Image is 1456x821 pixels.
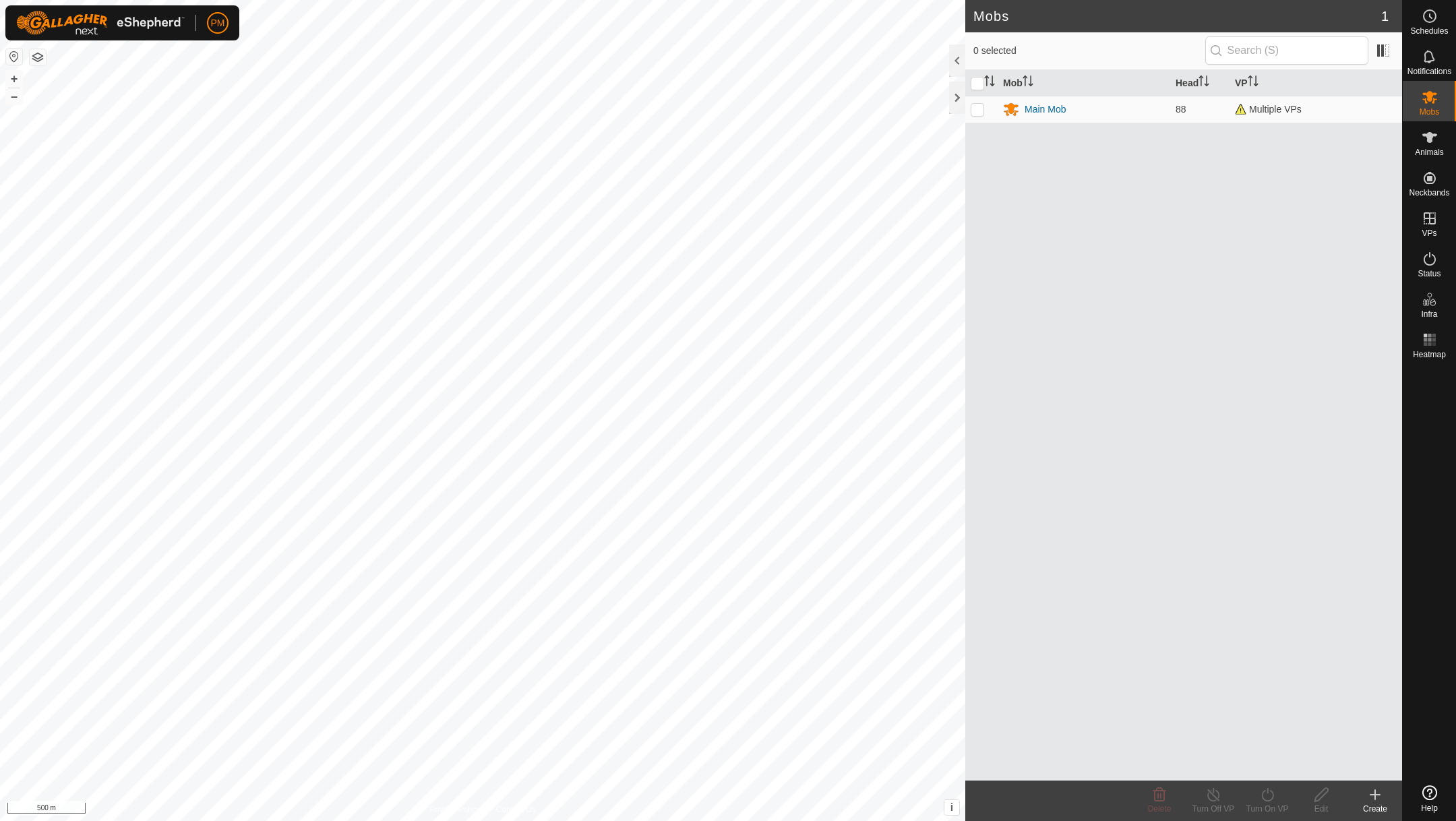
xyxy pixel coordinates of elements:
span: Delete [1148,804,1172,814]
a: Help [1403,780,1456,818]
span: Notifications [1407,67,1451,75]
h2: Mobs [973,8,1381,24]
span: Infra [1421,310,1437,318]
button: – [6,88,22,104]
img: Gallagher Logo [16,11,185,35]
th: Mob [998,70,1170,96]
p-sorticon: Activate to sort [1248,78,1258,88]
div: Main Mob [1025,102,1066,117]
span: Neckbands [1409,189,1449,197]
span: 1 [1381,6,1389,26]
button: i [944,800,959,815]
div: Turn On VP [1240,803,1294,815]
th: Head [1170,70,1230,96]
a: Privacy Policy [429,803,480,816]
input: Search (S) [1205,36,1368,65]
th: VP [1230,70,1402,96]
span: 0 selected [973,44,1205,58]
p-sorticon: Activate to sort [1199,78,1209,88]
span: i [950,801,953,813]
span: Help [1421,804,1438,812]
span: PM [211,16,225,30]
span: Heatmap [1413,351,1446,359]
button: Map Layers [30,49,46,65]
button: + [6,71,22,87]
span: Mobs [1420,108,1439,116]
span: Status [1418,270,1440,278]
p-sorticon: Activate to sort [1023,78,1033,88]
button: Reset Map [6,49,22,65]
span: VPs [1422,229,1436,237]
p-sorticon: Activate to sort [984,78,995,88]
a: Contact Us [496,803,536,816]
div: Turn Off VP [1186,803,1240,815]
span: Multiple VPs [1235,104,1302,115]
span: 88 [1176,104,1186,115]
div: Edit [1294,803,1348,815]
div: Create [1348,803,1402,815]
span: Schedules [1410,27,1448,35]
span: Animals [1415,148,1444,156]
